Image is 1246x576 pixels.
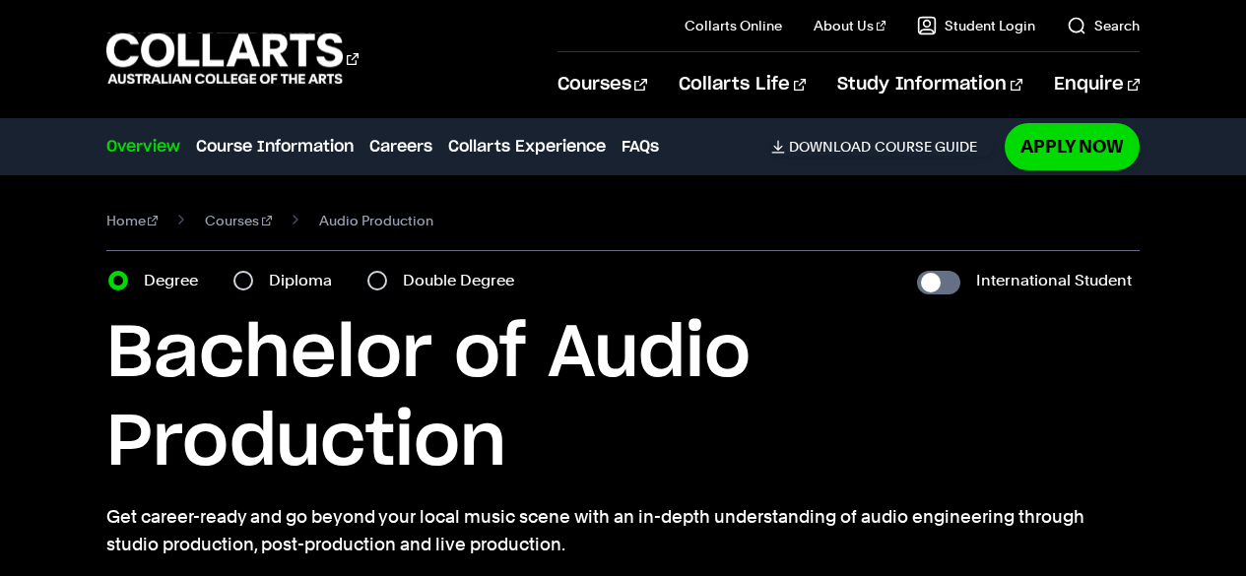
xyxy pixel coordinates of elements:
a: Collarts Online [685,16,782,35]
a: Search [1067,16,1140,35]
a: Study Information [837,52,1022,117]
a: Course Information [196,135,354,159]
a: Careers [369,135,432,159]
a: Enquire [1054,52,1140,117]
a: Collarts Experience [448,135,606,159]
span: Audio Production [319,207,433,234]
div: Go to homepage [106,31,359,87]
a: Home [106,207,159,234]
label: Diploma [269,267,344,294]
span: Download [789,138,871,156]
a: About Us [814,16,886,35]
label: International Student [976,267,1132,294]
label: Double Degree [403,267,526,294]
h1: Bachelor of Audio Production [106,310,1141,487]
a: Collarts Life [679,52,806,117]
a: FAQs [622,135,659,159]
label: Degree [144,267,210,294]
a: Student Login [917,16,1035,35]
a: Overview [106,135,180,159]
a: DownloadCourse Guide [771,138,993,156]
a: Courses [557,52,647,117]
a: Courses [205,207,272,234]
a: Apply Now [1005,123,1140,169]
p: Get career-ready and go beyond your local music scene with an in-depth understanding of audio eng... [106,503,1141,558]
